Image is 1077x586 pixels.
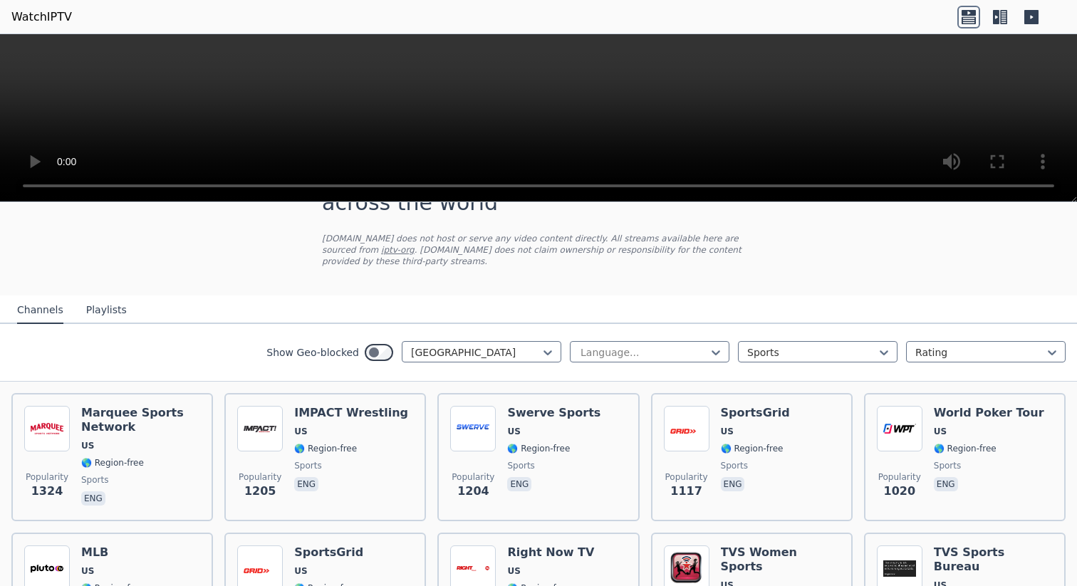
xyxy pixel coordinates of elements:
img: World Poker Tour [877,406,922,451]
span: sports [81,474,108,486]
span: Popularity [665,471,708,483]
p: [DOMAIN_NAME] does not host or serve any video content directly. All streams available here are s... [322,233,755,267]
span: sports [721,460,748,471]
span: sports [934,460,961,471]
h6: Marquee Sports Network [81,406,200,434]
p: eng [721,477,745,491]
h6: Swerve Sports [507,406,600,420]
span: 🌎 Region-free [934,443,997,454]
p: eng [934,477,958,491]
span: 1324 [31,483,63,500]
span: 1205 [244,483,276,500]
h6: TVS Sports Bureau [934,545,1053,574]
span: US [507,426,520,437]
span: Popularity [452,471,494,483]
span: US [294,426,307,437]
span: 1117 [670,483,702,500]
img: Swerve Sports [450,406,496,451]
h6: Right Now TV [507,545,603,560]
span: sports [507,460,534,471]
span: US [721,426,734,437]
span: 🌎 Region-free [294,443,357,454]
span: US [294,565,307,577]
span: Popularity [26,471,68,483]
span: sports [294,460,321,471]
span: Popularity [239,471,281,483]
p: eng [294,477,318,491]
h6: IMPACT Wrestling [294,406,408,420]
img: Marquee Sports Network [24,406,70,451]
h6: SportsGrid [721,406,790,420]
span: 🌎 Region-free [507,443,570,454]
span: 🌎 Region-free [721,443,784,454]
img: SportsGrid [664,406,709,451]
span: 1204 [457,483,489,500]
span: US [507,565,520,577]
h6: TVS Women Sports [721,545,840,574]
span: 1020 [884,483,916,500]
span: US [81,565,94,577]
span: Popularity [878,471,921,483]
span: US [934,426,947,437]
label: Show Geo-blocked [266,345,359,360]
a: WatchIPTV [11,9,72,26]
p: eng [81,491,105,506]
a: iptv-org [381,245,415,255]
h6: MLB [81,545,144,560]
img: IMPACT Wrestling [237,406,283,451]
h6: SportsGrid [294,545,363,560]
p: eng [507,477,531,491]
button: Playlists [86,297,127,324]
button: Channels [17,297,63,324]
span: US [81,440,94,451]
h6: World Poker Tour [934,406,1044,420]
span: 🌎 Region-free [81,457,144,469]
